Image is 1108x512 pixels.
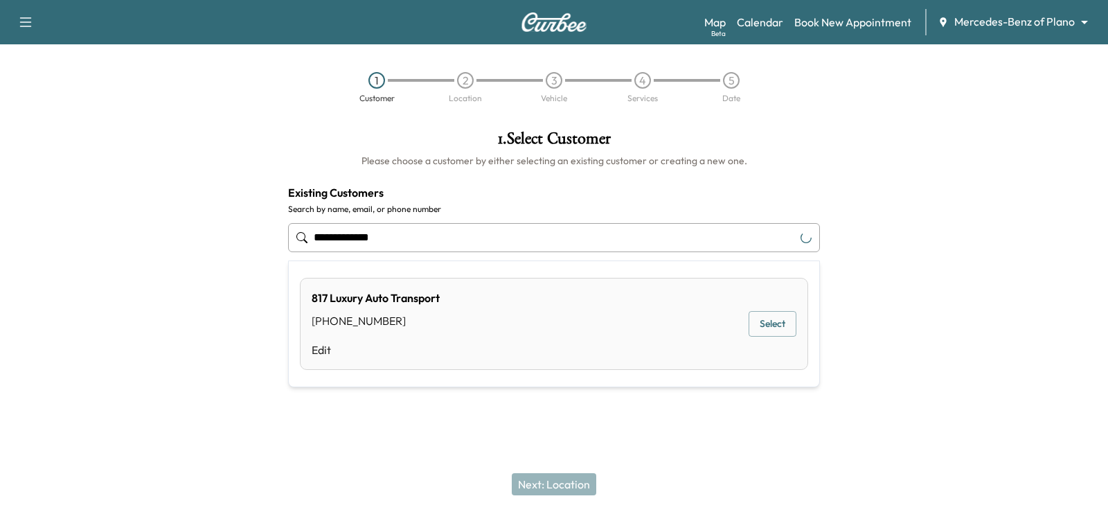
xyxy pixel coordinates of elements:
div: 5 [723,72,740,89]
h4: Existing Customers [288,184,820,201]
h1: 1 . Select Customer [288,130,820,154]
div: 4 [634,72,651,89]
div: Vehicle [541,94,567,103]
div: 1 [368,72,385,89]
a: Edit [312,342,440,358]
div: Date [722,94,740,103]
label: Search by name, email, or phone number [288,204,820,215]
div: Services [627,94,658,103]
div: 3 [546,72,562,89]
div: 2 [457,72,474,89]
div: Customer [359,94,395,103]
span: Mercedes-Benz of Plano [954,14,1075,30]
a: MapBeta [704,14,726,30]
div: Location [449,94,482,103]
img: Curbee Logo [521,12,587,32]
button: Select [749,311,796,337]
h6: Please choose a customer by either selecting an existing customer or creating a new one. [288,154,820,168]
a: Book New Appointment [794,14,911,30]
div: [PHONE_NUMBER] [312,312,440,329]
div: 817 Luxury Auto Transport [312,290,440,306]
div: Beta [711,28,726,39]
a: Calendar [737,14,783,30]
